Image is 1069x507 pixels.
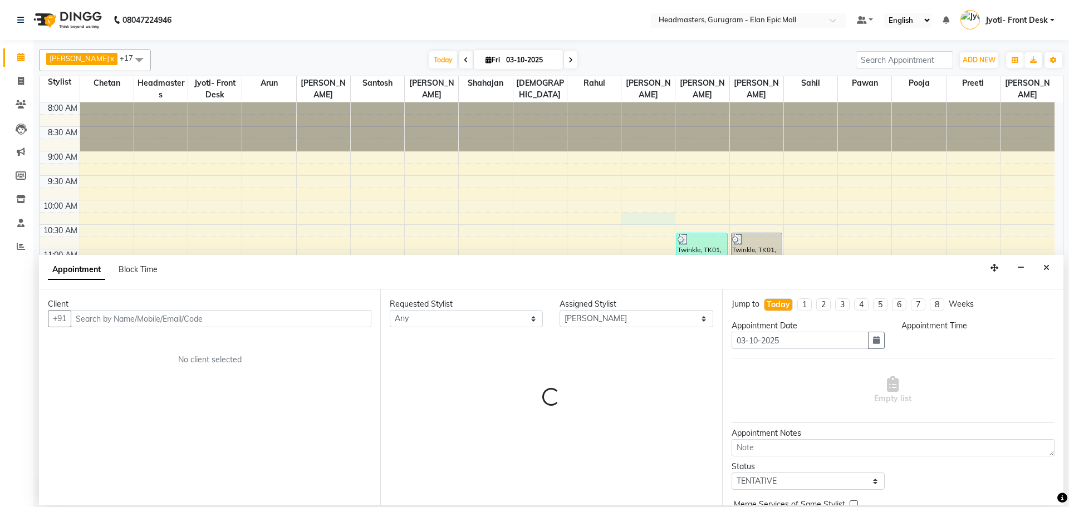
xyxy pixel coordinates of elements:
div: Appointment Date [732,320,885,332]
div: 9:30 AM [46,176,80,188]
li: 4 [854,298,869,311]
div: Requested Stylist [390,298,543,310]
input: Search Appointment [856,51,953,68]
span: ADD NEW [963,56,996,64]
span: Empty list [874,376,911,405]
div: 8:30 AM [46,127,80,139]
div: No client selected [75,354,345,366]
span: Santosh [351,76,404,90]
li: 6 [892,298,906,311]
span: [DEMOGRAPHIC_DATA] [513,76,567,102]
span: Block Time [119,264,158,274]
button: ADD NEW [960,52,998,68]
div: Jump to [732,298,759,310]
li: 3 [835,298,850,311]
span: Headmasters [134,76,188,102]
button: +91 [48,310,71,327]
div: 10:00 AM [41,200,80,212]
input: Search by Name/Mobile/Email/Code [71,310,371,327]
div: 10:30 AM [41,225,80,237]
div: Weeks [949,298,974,310]
li: 1 [797,298,812,311]
button: Close [1038,259,1055,277]
span: Appointment [48,260,105,280]
b: 08047224946 [122,4,171,36]
span: [PERSON_NAME] [621,76,675,102]
span: [PERSON_NAME] [1001,76,1055,102]
span: Rahul [567,76,621,90]
span: Jyoti- Front Desk [985,14,1048,26]
span: Arun [242,76,296,90]
div: Client [48,298,371,310]
li: 8 [930,298,944,311]
span: [PERSON_NAME] [50,54,109,63]
div: 9:00 AM [46,151,80,163]
span: Preeti [947,76,1000,90]
img: logo [28,4,105,36]
span: Pooja [892,76,945,90]
div: Assigned Stylist [560,298,713,310]
span: Jyoti- Front Desk [188,76,242,102]
div: Twinkle, TK01, 10:40 AM-11:10 AM, BD - Blow dry [677,233,727,256]
span: Pawan [838,76,891,90]
span: [PERSON_NAME] [675,76,729,102]
div: Appointment Time [901,320,1055,332]
div: Status [732,461,885,472]
li: 7 [911,298,925,311]
span: +17 [120,53,141,62]
div: Today [767,299,790,311]
span: Sahil [784,76,837,90]
div: Appointment Notes [732,427,1055,439]
div: 11:00 AM [41,249,80,261]
li: 2 [816,298,831,311]
div: Stylist [40,76,80,88]
div: 8:00 AM [46,102,80,114]
span: [PERSON_NAME] [730,76,783,102]
span: [PERSON_NAME] [297,76,350,102]
span: Shahajan [459,76,512,90]
span: Chetan [80,76,134,90]
input: 2025-10-03 [503,52,558,68]
span: Today [429,51,457,68]
div: Twinkle, TK01, 10:40 AM-11:25 AM, BD - Blow dry [732,233,782,268]
input: yyyy-mm-dd [732,332,869,349]
span: [PERSON_NAME] [405,76,458,102]
span: Fri [483,56,503,64]
a: x [109,54,114,63]
img: Jyoti- Front Desk [960,10,980,29]
li: 5 [873,298,887,311]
